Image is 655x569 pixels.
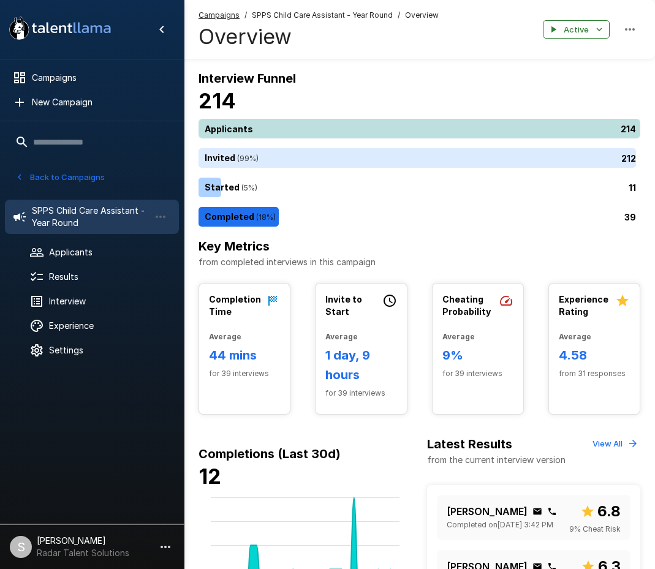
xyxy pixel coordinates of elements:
[569,523,621,535] span: 9 % Cheat Risk
[199,447,341,461] b: Completions (Last 30d)
[209,367,280,380] span: for 39 interviews
[589,434,640,453] button: View All
[621,152,636,165] p: 212
[532,507,542,516] div: Click to copy
[543,20,610,39] button: Active
[209,345,280,365] h6: 44 mins
[580,500,621,523] span: Overall score out of 10
[325,294,362,317] b: Invite to Start
[199,464,221,489] b: 12
[442,367,513,380] span: for 39 interviews
[199,256,640,268] p: from completed interviews in this campaign
[325,345,396,385] h6: 1 day, 9 hours
[427,437,512,451] b: Latest Results
[325,332,358,341] b: Average
[325,387,396,399] span: for 39 interviews
[547,507,557,516] div: Click to copy
[199,239,270,254] b: Key Metrics
[559,332,591,341] b: Average
[621,122,636,135] p: 214
[559,367,630,380] span: from 31 responses
[447,519,553,531] span: Completed on [DATE] 3:42 PM
[405,9,439,21] span: Overview
[427,454,566,466] p: from the current interview version
[209,332,241,341] b: Average
[559,345,630,365] h6: 4.58
[442,332,475,341] b: Average
[199,88,236,113] b: 214
[629,181,636,194] p: 11
[447,504,528,519] p: [PERSON_NAME]
[398,9,400,21] span: /
[559,294,608,317] b: Experience Rating
[209,294,261,317] b: Completion Time
[442,294,491,317] b: Cheating Probability
[252,9,393,21] span: SPPS Child Care Assistant - Year Round
[199,71,296,86] b: Interview Funnel
[442,345,513,365] h6: 9%
[244,9,247,21] span: /
[199,24,439,50] h4: Overview
[199,10,240,20] u: Campaigns
[597,502,621,520] b: 6.8
[624,211,636,224] p: 39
